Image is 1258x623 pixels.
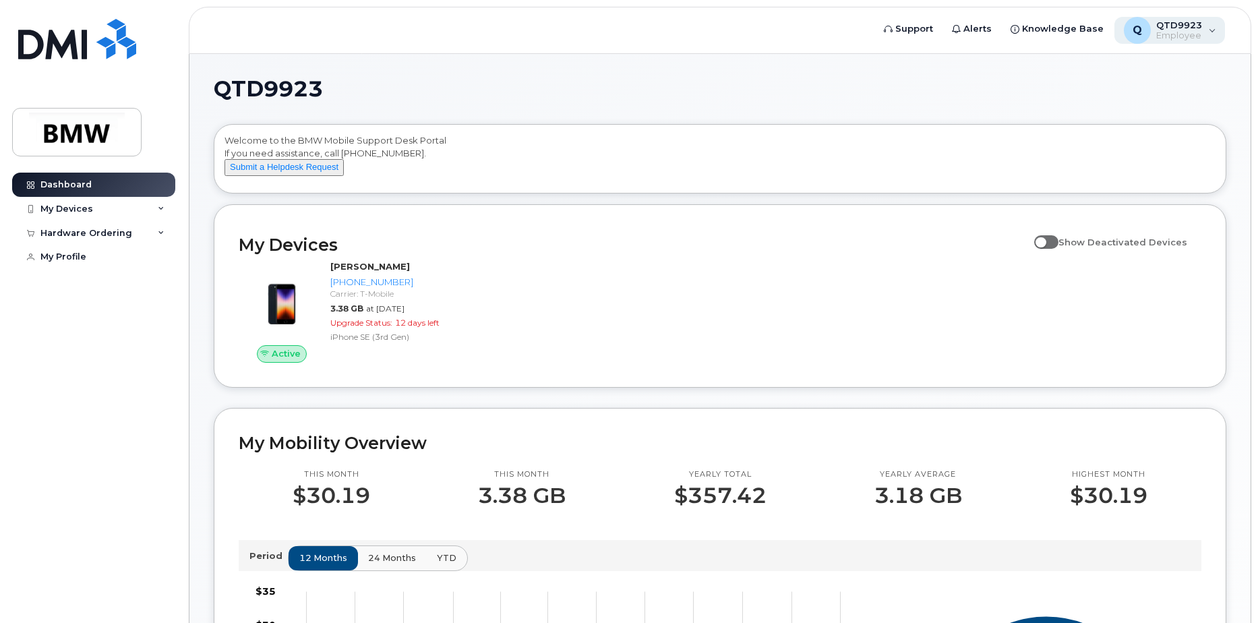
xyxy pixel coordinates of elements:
[272,347,301,360] span: Active
[249,550,288,562] p: Period
[239,260,467,363] a: Active[PERSON_NAME][PHONE_NUMBER]Carrier: T-Mobile3.38 GBat [DATE]Upgrade Status:12 days leftiPho...
[224,161,344,172] a: Submit a Helpdesk Request
[224,159,344,176] button: Submit a Helpdesk Request
[366,303,405,314] span: at [DATE]
[239,235,1027,255] h2: My Devices
[1070,483,1147,508] p: $30.19
[1070,469,1147,480] p: Highest month
[256,585,276,597] tspan: $35
[330,261,410,272] strong: [PERSON_NAME]
[330,318,392,328] span: Upgrade Status:
[395,318,440,328] span: 12 days left
[1199,564,1248,613] iframe: Messenger Launcher
[330,303,363,314] span: 3.38 GB
[874,483,962,508] p: 3.18 GB
[1034,229,1045,240] input: Show Deactivated Devices
[478,469,566,480] p: This month
[293,469,370,480] p: This month
[330,331,462,343] div: iPhone SE (3rd Gen)
[674,469,767,480] p: Yearly total
[874,469,962,480] p: Yearly average
[674,483,767,508] p: $357.42
[1058,237,1187,247] span: Show Deactivated Devices
[239,433,1201,453] h2: My Mobility Overview
[249,267,314,332] img: image20231002-3703462-1angbar.jpeg
[437,552,456,564] span: YTD
[368,552,416,564] span: 24 months
[478,483,566,508] p: 3.38 GB
[330,276,462,289] div: [PHONE_NUMBER]
[330,288,462,299] div: Carrier: T-Mobile
[293,483,370,508] p: $30.19
[224,134,1216,188] div: Welcome to the BMW Mobile Support Desk Portal If you need assistance, call [PHONE_NUMBER].
[214,79,323,99] span: QTD9923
